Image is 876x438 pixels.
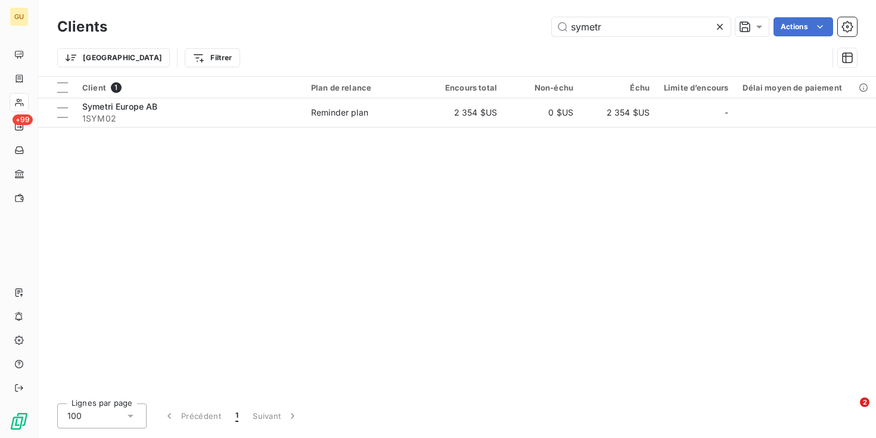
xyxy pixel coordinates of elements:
[235,410,238,422] span: 1
[156,403,228,428] button: Précédent
[82,101,158,111] span: Symetri Europe AB
[435,83,497,92] div: Encours total
[504,98,580,127] td: 0 $US
[311,83,421,92] div: Plan de relance
[725,107,728,119] span: -
[511,83,573,92] div: Non-échu
[82,113,297,125] span: 1SYM02
[588,83,650,92] div: Échu
[428,98,504,127] td: 2 354 $US
[10,412,29,431] img: Logo LeanPay
[10,7,29,26] div: GU
[552,17,731,36] input: Rechercher
[111,82,122,93] span: 1
[246,403,306,428] button: Suivant
[228,403,246,428] button: 1
[743,83,870,92] div: Délai moyen de paiement
[67,410,82,422] span: 100
[13,114,33,125] span: +99
[835,397,864,426] iframe: Intercom live chat
[57,16,107,38] h3: Clients
[82,83,106,92] span: Client
[311,107,368,119] div: Reminder plan
[185,48,240,67] button: Filtrer
[860,397,869,407] span: 2
[580,98,657,127] td: 2 354 $US
[664,83,728,92] div: Limite d’encours
[774,17,833,36] button: Actions
[57,48,170,67] button: [GEOGRAPHIC_DATA]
